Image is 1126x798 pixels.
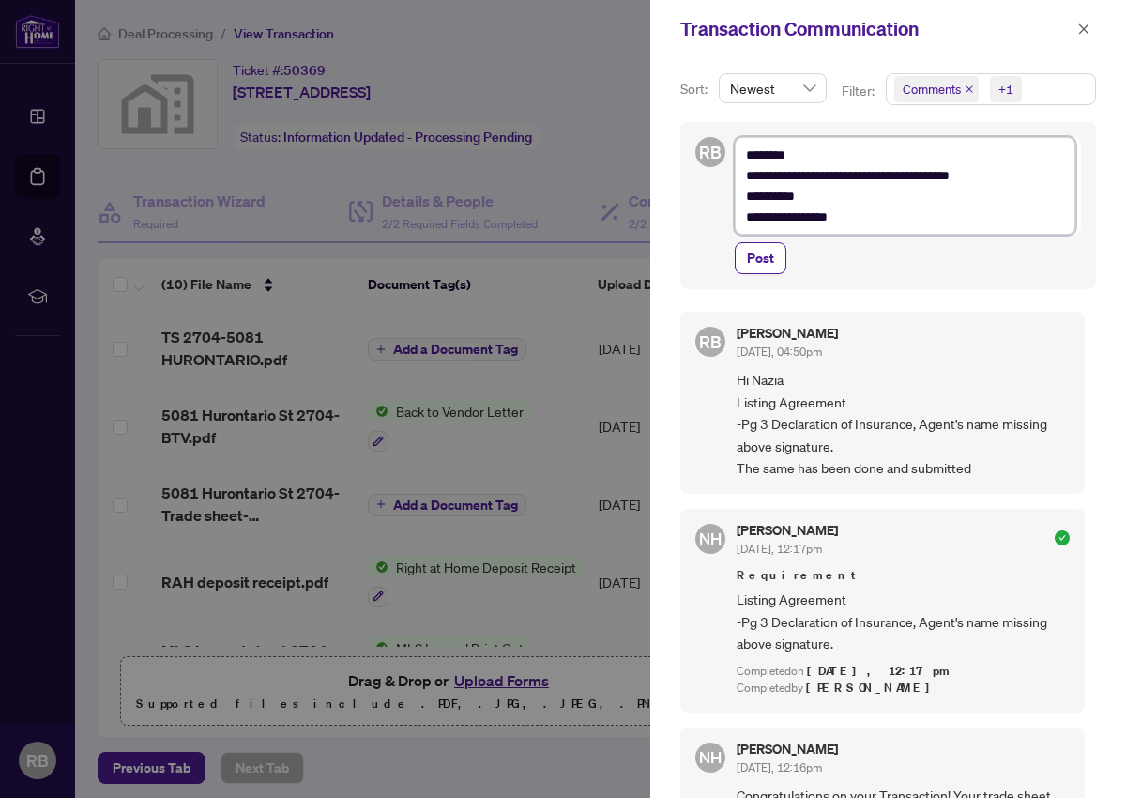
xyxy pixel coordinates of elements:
span: close [965,84,974,94]
h5: [PERSON_NAME] [737,327,838,340]
button: Post [735,242,786,274]
div: Completed on [737,663,1070,681]
span: check-circle [1055,530,1070,545]
span: close [1077,23,1090,36]
div: +1 [998,80,1013,99]
span: Hi Nazia Listing Agreement -Pg 3 Declaration of Insurance, Agent's name missing above signature. ... [737,369,1070,479]
span: [DATE], 12:17pm [737,542,822,556]
span: Listing Agreement -Pg 3 Declaration of Insurance, Agent's name missing above signature. [737,589,1070,654]
h5: [PERSON_NAME] [737,524,838,537]
p: Sort: [680,79,711,100]
span: [PERSON_NAME] [806,680,940,696]
span: Comments [894,76,979,102]
span: NH [699,527,722,551]
span: Requirement [737,566,1070,585]
span: Newest [730,74,815,102]
span: [DATE], 04:50pm [737,345,822,359]
span: RB [699,329,722,355]
div: Transaction Communication [680,15,1072,43]
span: [DATE], 12:16pm [737,760,822,775]
span: Post [747,243,774,273]
span: NH [699,745,722,770]
span: [DATE], 12:17pm [807,663,952,679]
span: Comments [903,80,961,99]
p: Filter: [842,81,877,101]
span: RB [699,139,722,165]
div: Completed by [737,680,1070,698]
h5: [PERSON_NAME] [737,743,838,756]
